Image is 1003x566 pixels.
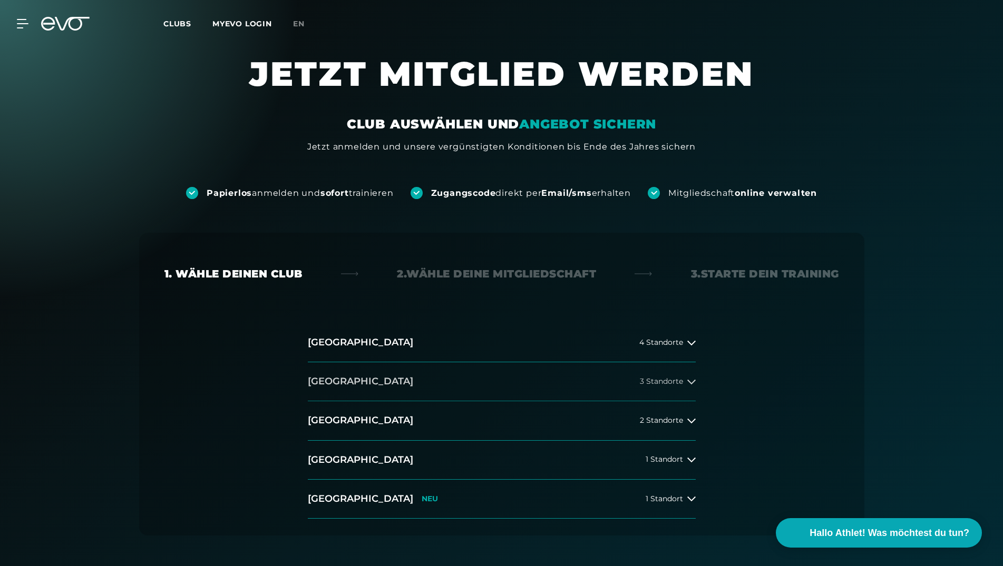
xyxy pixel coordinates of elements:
button: Hallo Athlet! Was möchtest du tun? [776,518,982,548]
button: [GEOGRAPHIC_DATA]3 Standorte [308,362,696,401]
div: 3. Starte dein Training [691,266,839,281]
h2: [GEOGRAPHIC_DATA] [308,453,413,466]
h2: [GEOGRAPHIC_DATA] [308,492,413,505]
button: [GEOGRAPHIC_DATA]1 Standort [308,441,696,480]
span: 3 Standorte [640,378,683,385]
div: 1. Wähle deinen Club [164,266,303,281]
h2: [GEOGRAPHIC_DATA] [308,375,413,388]
a: MYEVO LOGIN [212,19,272,28]
div: Jetzt anmelden und unsere vergünstigten Konditionen bis Ende des Jahres sichern [307,141,696,153]
div: 2. Wähle deine Mitgliedschaft [397,266,596,281]
div: Mitgliedschaft [668,187,817,199]
a: en [293,18,317,30]
strong: Papierlos [207,188,252,198]
span: 1 Standort [646,495,683,503]
strong: sofort [320,188,349,198]
strong: Zugangscode [431,188,496,198]
span: en [293,19,305,28]
button: [GEOGRAPHIC_DATA]4 Standorte [308,323,696,362]
div: CLUB AUSWÄHLEN UND [347,116,656,133]
em: ANGEBOT SICHERN [519,116,656,132]
a: Clubs [163,18,212,28]
span: 1 Standort [646,455,683,463]
button: [GEOGRAPHIC_DATA]2 Standorte [308,401,696,440]
h2: [GEOGRAPHIC_DATA] [308,336,413,349]
div: direkt per erhalten [431,187,631,199]
strong: online verwalten [735,188,817,198]
div: anmelden und trainieren [207,187,394,199]
h2: [GEOGRAPHIC_DATA] [308,414,413,427]
h1: JETZT MITGLIED WERDEN [186,53,818,116]
strong: Email/sms [541,188,591,198]
span: 2 Standorte [640,416,683,424]
button: [GEOGRAPHIC_DATA]NEU1 Standort [308,480,696,519]
span: Hallo Athlet! Was möchtest du tun? [810,526,969,540]
p: NEU [422,494,438,503]
span: Clubs [163,19,191,28]
span: 4 Standorte [639,339,683,346]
